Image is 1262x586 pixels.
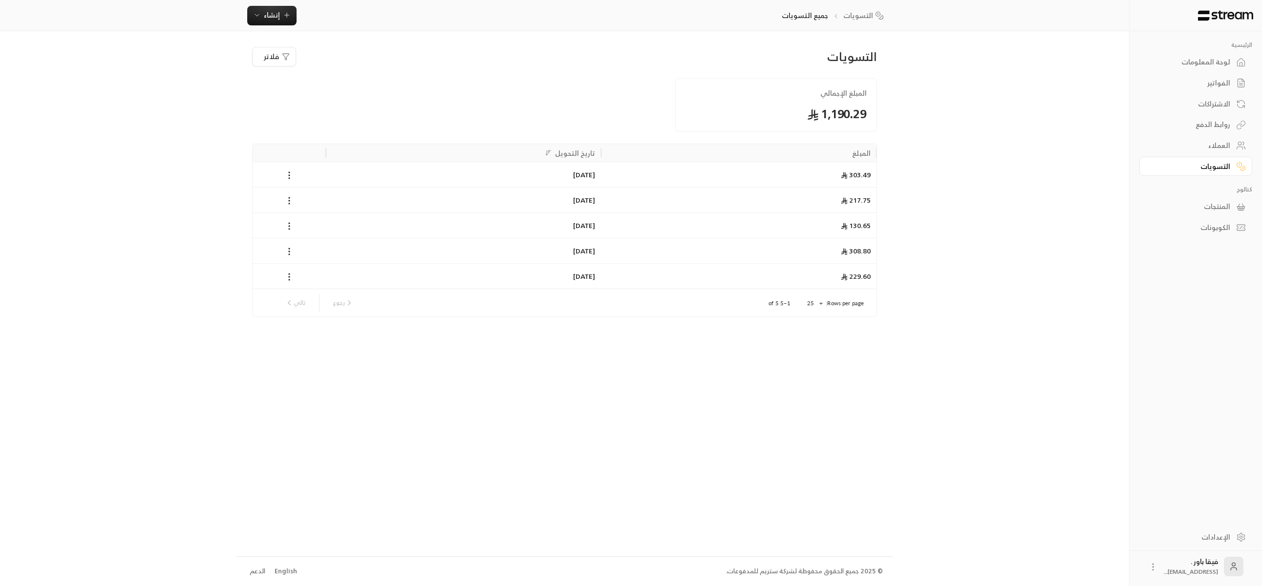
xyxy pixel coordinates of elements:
[769,299,791,307] p: 1–5 of 5
[275,566,297,576] div: English
[852,147,871,159] div: المبلغ
[1152,162,1230,171] div: التسويات
[332,213,596,238] div: [DATE]
[1152,99,1230,109] div: الاشتراكات
[1152,141,1230,150] div: العملاء
[781,49,877,64] div: التسويات
[802,297,826,310] div: 25
[252,47,296,66] button: فلاتر
[843,11,887,21] a: التسويات
[1139,41,1252,49] p: الرئيسية
[332,162,596,187] div: [DATE]
[1139,197,1252,216] a: المنتجات
[1139,136,1252,155] a: العملاء
[1139,527,1252,546] a: الإعدادات
[1152,120,1230,129] div: روابط الدفع
[1139,74,1252,93] a: الفواتير
[264,52,279,62] span: فلاتر
[601,212,877,238] div: 130.65
[1164,566,1218,577] span: [EMAIL_ADDRESS]....
[1152,532,1230,542] div: الإعدادات
[332,188,596,212] div: [DATE]
[1139,186,1252,193] p: كتالوج
[782,11,887,21] nav: breadcrumb
[601,187,877,212] div: 217.75
[1139,115,1252,134] a: روابط الدفع
[782,11,829,21] p: جميع التسويات
[246,563,268,580] a: الدعم
[1139,53,1252,72] a: لوحة المعلومات
[1164,557,1218,576] div: فيقا باور .
[555,147,596,159] div: تاريخ التحويل
[1152,78,1230,88] div: الفواتير
[264,9,280,21] span: إنشاء
[332,238,596,263] div: [DATE]
[1152,202,1230,211] div: المنتجات
[726,566,883,576] div: © 2025 جميع الحقوق محفوظة لشركة ستريم للمدفوعات.
[685,88,867,98] span: المبلغ الإجمالي
[1139,94,1252,113] a: الاشتراكات
[1139,218,1252,237] a: الكوبونات
[1197,10,1254,21] img: Logo
[601,162,877,187] div: 303.49
[1152,223,1230,232] div: الكوبونات
[685,106,867,122] span: 1,190.29
[542,147,554,159] button: Sort
[1152,57,1230,67] div: لوحة المعلومات
[826,299,864,307] p: Rows per page:
[601,238,877,263] div: 308.80
[1139,157,1252,176] a: التسويات
[601,263,877,289] div: 229.60
[247,6,297,25] button: إنشاء
[332,264,596,289] div: [DATE]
